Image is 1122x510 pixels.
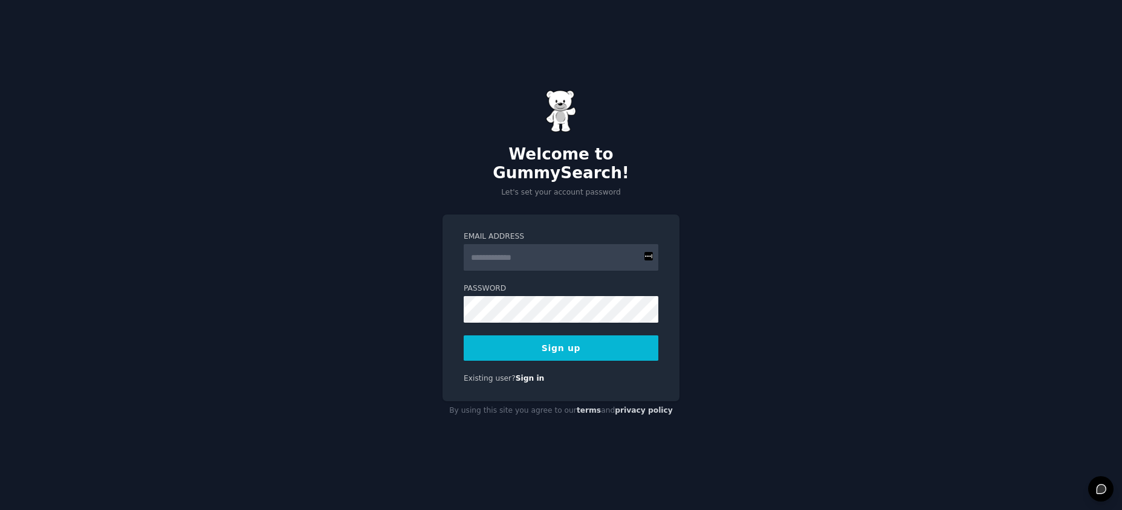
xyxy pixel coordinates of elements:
a: Sign in [516,374,545,382]
button: Sign up [464,335,658,361]
h2: Welcome to GummySearch! [443,145,679,183]
a: privacy policy [615,406,673,415]
p: Let's set your account password [443,187,679,198]
label: Email Address [464,231,658,242]
div: By using this site you agree to our and [443,401,679,421]
a: terms [577,406,601,415]
img: Gummy Bear [546,90,576,132]
span: Existing user? [464,374,516,382]
label: Password [464,283,658,294]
